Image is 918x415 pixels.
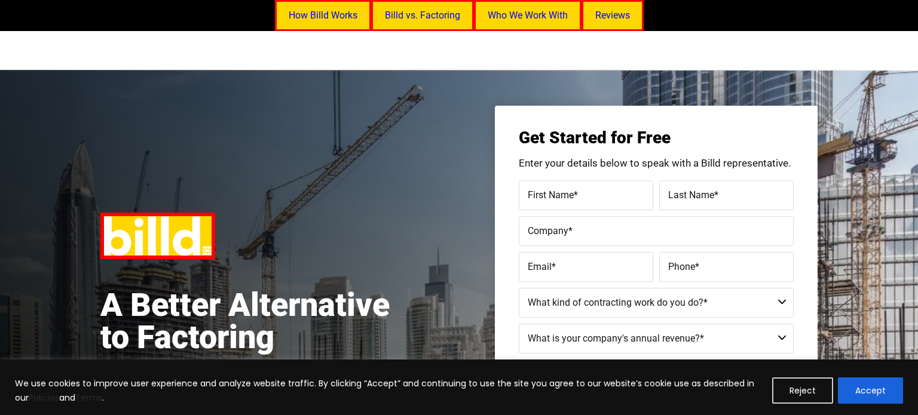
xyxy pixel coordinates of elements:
span: First Name [528,189,574,200]
span: Last Name [668,189,714,200]
h1: A Better Alternative to Factoring [100,289,390,353]
h3: Get Started for Free [519,130,794,146]
a: Terms [75,392,102,404]
button: Accept [838,377,903,404]
a: Policies [29,392,59,404]
span: Email [528,260,552,272]
button: Reject [772,377,833,404]
p: We use cookies to improve user experience and analyze website traffic. By clicking “Accept” and c... [15,376,763,405]
span: Phone [668,260,695,272]
span: Company [528,225,568,236]
p: Enter your details below to speak with a Billd representative. [519,158,794,168]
